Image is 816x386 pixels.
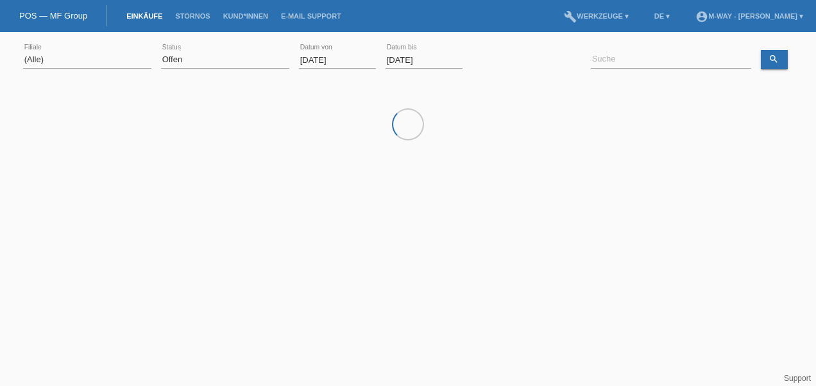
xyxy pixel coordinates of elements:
[19,11,87,21] a: POS — MF Group
[784,374,811,383] a: Support
[275,12,348,20] a: E-Mail Support
[564,10,577,23] i: build
[769,54,779,64] i: search
[557,12,635,20] a: buildWerkzeuge ▾
[695,10,708,23] i: account_circle
[761,50,788,69] a: search
[689,12,810,20] a: account_circlem-way - [PERSON_NAME] ▾
[217,12,275,20] a: Kund*innen
[169,12,216,20] a: Stornos
[648,12,676,20] a: DE ▾
[120,12,169,20] a: Einkäufe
